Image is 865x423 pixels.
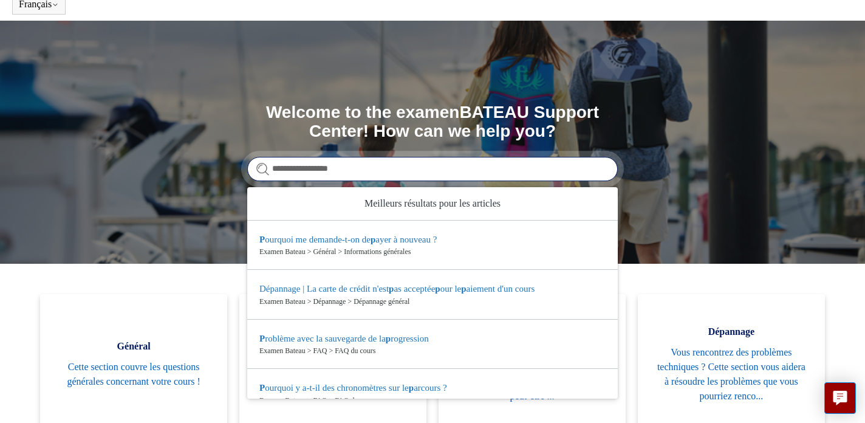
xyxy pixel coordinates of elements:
[259,246,606,257] zd-autocomplete-breadcrumbs-multibrand: Examen Bateau > Général > Informations générales
[259,334,429,346] zd-autocomplete-title-multibrand: Résultat suggéré 3 Problème avec la sauvegarde de la progression
[58,360,209,389] span: Cette section couvre les questions générales concernant votre cours !
[259,383,265,393] em: P
[259,345,606,356] zd-autocomplete-breadcrumbs-multibrand: Examen Bateau > FAQ > FAQ du cours
[247,157,618,181] input: Search
[58,339,209,354] span: Général
[247,187,618,221] zd-autocomplete-header: Meilleurs résultats pour les articles
[259,235,437,247] zd-autocomplete-title-multibrand: Résultat suggéré 1 Pourquoi me demande-t-on de payer à nouveau ?
[259,383,447,395] zd-autocomplete-title-multibrand: Résultat suggéré 4 Pourquoi y a-t-il des chronomètres sur le parcours ?
[247,103,618,141] h1: Welcome to the examenBATEAU Support Center! How can we help you?
[435,284,440,294] em: p
[461,284,466,294] em: p
[259,284,535,296] zd-autocomplete-title-multibrand: Résultat suggéré 2 Dépannage | La carte de crédit n'est pas acceptée pour le paiement d'un cours
[656,345,807,404] span: Vous rencontrez des problèmes techniques ? Cette section vous aidera à résoudre les problèmes que...
[409,383,414,393] em: p
[259,235,265,244] em: P
[259,334,265,343] em: P
[389,284,394,294] em: p
[371,235,375,244] em: p
[259,296,606,307] zd-autocomplete-breadcrumbs-multibrand: Examen Bateau > Dépannage > Dépannage général
[824,382,856,414] button: Live chat
[656,325,807,339] span: Dépannage
[259,395,606,406] zd-autocomplete-breadcrumbs-multibrand: Examen Bateau > FAQ > FAQ du cours
[386,334,391,343] em: p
